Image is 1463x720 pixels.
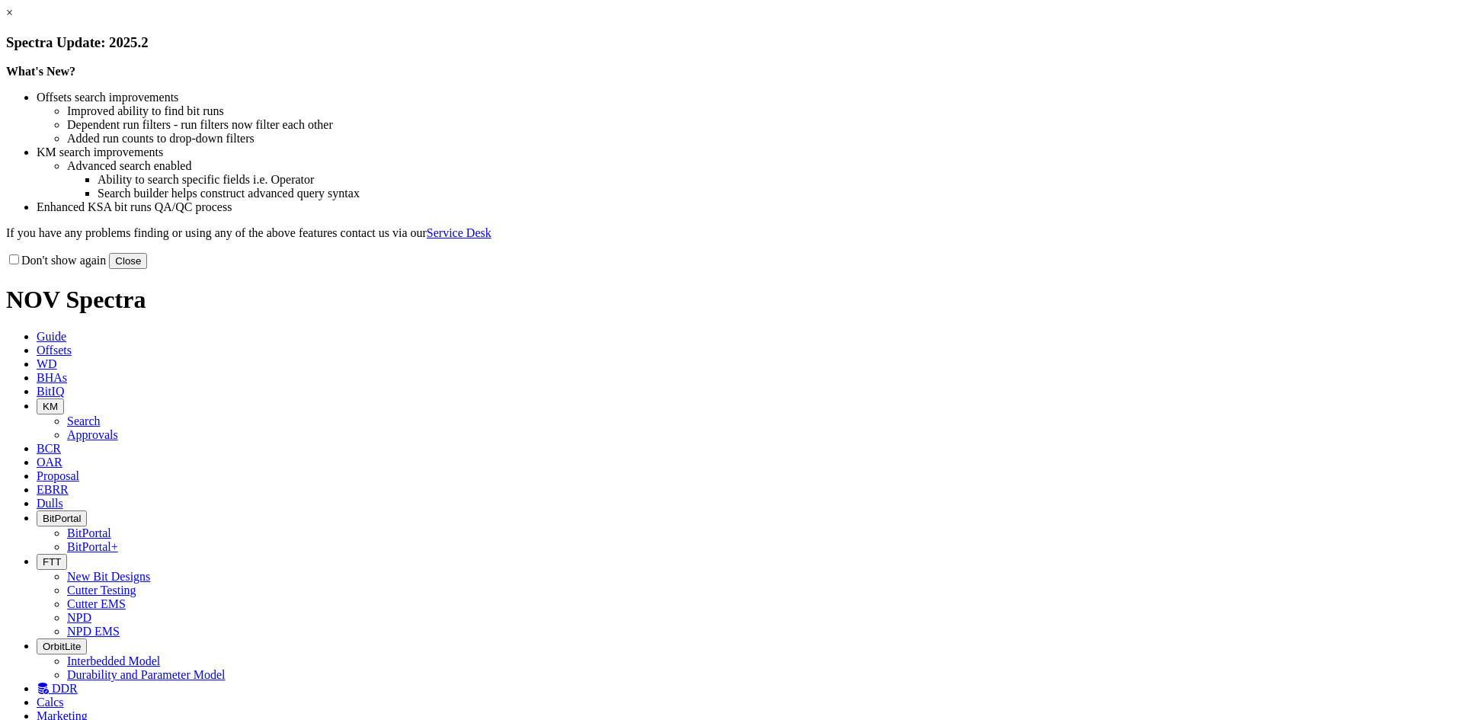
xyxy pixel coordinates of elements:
span: OrbitLite [43,641,81,652]
a: NPD [67,611,91,624]
span: BCR [37,442,61,455]
strong: What's New? [6,65,75,78]
button: Close [109,253,147,269]
span: BHAs [37,371,67,384]
span: KM [43,401,58,412]
li: Added run counts to drop-down filters [67,132,1457,146]
span: Proposal [37,469,79,482]
li: Enhanced KSA bit runs QA/QC process [37,200,1457,214]
span: Calcs [37,696,64,709]
span: BitPortal [43,513,81,524]
span: BitIQ [37,385,64,398]
a: Search [67,414,101,427]
a: Cutter Testing [67,584,136,597]
a: Cutter EMS [67,597,126,610]
a: Approvals [67,428,118,441]
li: KM search improvements [37,146,1457,159]
span: WD [37,357,57,370]
li: Dependent run filters - run filters now filter each other [67,118,1457,132]
a: × [6,6,13,19]
span: FTT [43,556,61,568]
span: Dulls [37,497,63,510]
li: Improved ability to find bit runs [67,104,1457,118]
li: Search builder helps construct advanced query syntax [98,187,1457,200]
span: OAR [37,456,62,469]
p: If you have any problems finding or using any of the above features contact us via our [6,226,1457,240]
a: Interbedded Model [67,654,160,667]
span: DDR [52,682,78,695]
h1: NOV Spectra [6,286,1457,314]
h3: Spectra Update: 2025.2 [6,34,1457,51]
a: Durability and Parameter Model [67,668,226,681]
input: Don't show again [9,254,19,264]
li: Advanced search enabled [67,159,1457,173]
a: BitPortal+ [67,540,118,553]
a: New Bit Designs [67,570,150,583]
a: BitPortal [67,526,111,539]
span: Offsets [37,344,72,357]
li: Offsets search improvements [37,91,1457,104]
li: Ability to search specific fields i.e. Operator [98,173,1457,187]
span: Guide [37,330,66,343]
span: EBRR [37,483,69,496]
label: Don't show again [6,254,106,267]
a: NPD EMS [67,625,120,638]
a: Service Desk [427,226,491,239]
